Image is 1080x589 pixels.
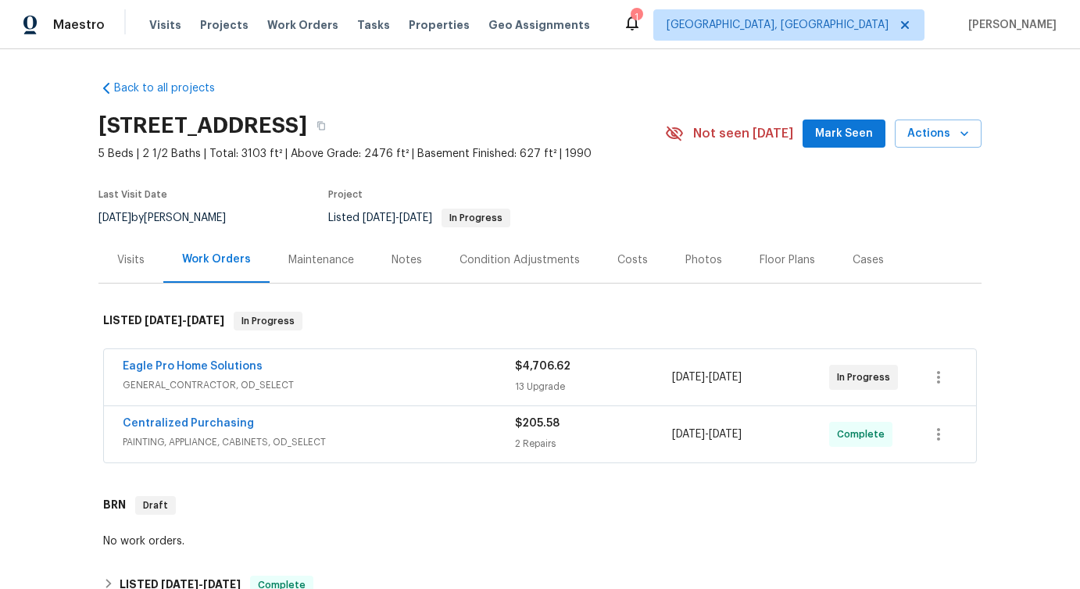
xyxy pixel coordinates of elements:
span: 5 Beds | 2 1/2 Baths | Total: 3103 ft² | Above Grade: 2476 ft² | Basement Finished: 627 ft² | 1990 [98,146,665,162]
span: Work Orders [267,17,338,33]
div: 2 Repairs [515,436,672,452]
h6: LISTED [103,312,224,330]
span: [DATE] [672,429,705,440]
span: - [145,315,224,326]
div: Maintenance [288,252,354,268]
span: Complete [837,427,891,442]
span: - [363,212,432,223]
button: Actions [895,120,982,148]
span: [DATE] [672,372,705,383]
div: BRN Draft [98,480,982,530]
span: Listed [328,212,510,223]
span: Maestro [53,17,105,33]
span: Visits [149,17,181,33]
span: $4,706.62 [515,361,570,372]
div: Floor Plans [760,252,815,268]
div: 1 [631,9,642,25]
span: Draft [137,498,174,513]
span: [DATE] [399,212,432,223]
span: Last Visit Date [98,190,167,199]
h2: [STREET_ADDRESS] [98,118,307,134]
span: [DATE] [709,372,742,383]
span: GENERAL_CONTRACTOR, OD_SELECT [123,377,515,393]
a: Back to all projects [98,80,249,96]
span: Tasks [357,20,390,30]
div: Condition Adjustments [460,252,580,268]
span: Not seen [DATE] [693,126,793,141]
div: Notes [392,252,422,268]
span: Project [328,190,363,199]
button: Mark Seen [803,120,885,148]
div: LISTED [DATE]-[DATE]In Progress [98,296,982,346]
div: Visits [117,252,145,268]
span: - [672,369,742,385]
a: Eagle Pro Home Solutions [123,361,263,372]
span: - [672,427,742,442]
span: Geo Assignments [488,17,590,33]
div: by [PERSON_NAME] [98,209,245,227]
span: [DATE] [187,315,224,326]
span: PAINTING, APPLIANCE, CABINETS, OD_SELECT [123,434,515,450]
span: Properties [409,17,470,33]
span: Mark Seen [815,124,873,144]
div: Photos [685,252,722,268]
button: Copy Address [307,112,335,140]
h6: BRN [103,496,126,515]
span: [DATE] [363,212,395,223]
span: $205.58 [515,418,560,429]
div: No work orders. [103,534,977,549]
div: Costs [617,252,648,268]
span: In Progress [443,213,509,223]
span: In Progress [235,313,301,329]
span: Actions [907,124,969,144]
span: [DATE] [98,212,131,223]
span: [PERSON_NAME] [962,17,1057,33]
div: Work Orders [182,252,251,267]
span: [GEOGRAPHIC_DATA], [GEOGRAPHIC_DATA] [667,17,889,33]
div: 13 Upgrade [515,379,672,394]
span: In Progress [837,369,896,385]
span: [DATE] [145,315,182,326]
span: [DATE] [709,429,742,440]
span: Projects [200,17,249,33]
div: Cases [853,252,884,268]
a: Centralized Purchasing [123,418,254,429]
